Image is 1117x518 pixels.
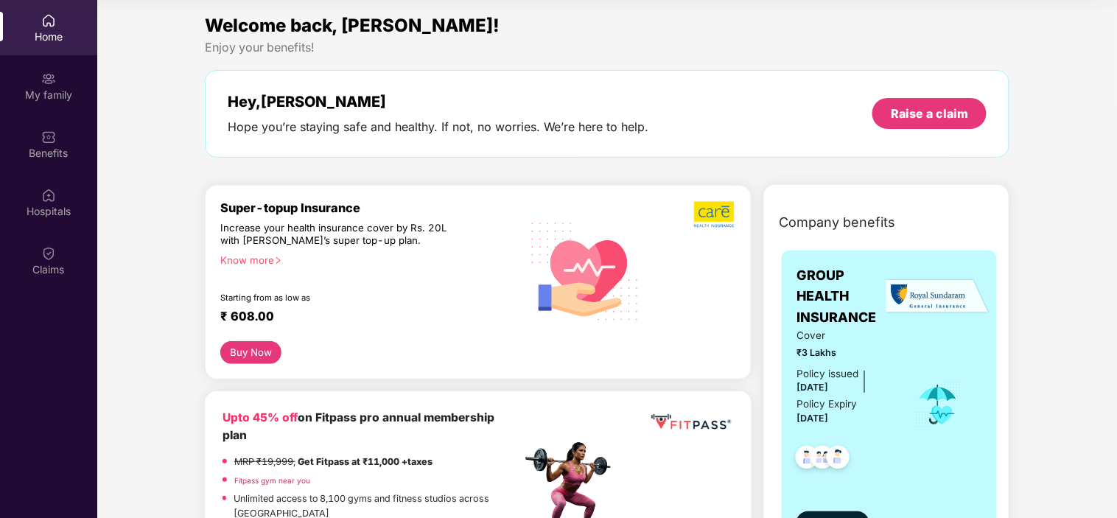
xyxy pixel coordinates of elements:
[796,346,894,360] span: ₹3 Lakhs
[41,130,56,144] img: svg+xml;base64,PHN2ZyBpZD0iQmVuZWZpdHMiIHhtbG5zPSJodHRwOi8vd3d3LnczLm9yZy8yMDAwL3N2ZyIgd2lkdGg9Ij...
[220,293,459,303] div: Starting from as low as
[796,396,857,412] div: Policy Expiry
[234,456,295,467] del: MRP ₹19,999,
[298,456,433,467] strong: Get Fitpass at ₹11,000 +taxes
[796,328,894,343] span: Cover
[796,265,894,328] span: GROUP HEALTH INSURANCE
[886,279,990,315] img: insurerLogo
[41,246,56,261] img: svg+xml;base64,PHN2ZyBpZD0iQ2xhaW0iIHhtbG5zPSJodHRwOi8vd3d3LnczLm9yZy8yMDAwL3N2ZyIgd2lkdGg9IjIwIi...
[694,200,736,228] img: b5dec4f62d2307b9de63beb79f102df3.png
[220,309,507,326] div: ₹ 608.00
[796,366,858,382] div: Policy issued
[205,15,500,36] span: Welcome back, [PERSON_NAME]!
[220,200,522,215] div: Super-topup Insurance
[779,212,895,233] span: Company benefits
[805,441,841,477] img: svg+xml;base64,PHN2ZyB4bWxucz0iaHR0cDovL3d3dy53My5vcmcvMjAwMC9zdmciIHdpZHRoPSI0OC45MTUiIGhlaWdodD...
[41,13,56,28] img: svg+xml;base64,PHN2ZyBpZD0iSG9tZSIgeG1sbnM9Imh0dHA6Ly93d3cudzMub3JnLzIwMDAvc3ZnIiB3aWR0aD0iMjAiIG...
[234,476,310,485] a: Fitpass gym near you
[220,254,513,265] div: Know more
[220,341,282,363] button: Buy Now
[648,409,734,435] img: fppp.png
[228,119,649,135] div: Hope you’re staying safe and healthy. If not, no worries. We’re here to help.
[521,205,650,336] img: svg+xml;base64,PHN2ZyB4bWxucz0iaHR0cDovL3d3dy53My5vcmcvMjAwMC9zdmciIHhtbG5zOnhsaW5rPSJodHRwOi8vd3...
[914,380,962,429] img: icon
[891,105,968,122] div: Raise a claim
[789,441,825,477] img: svg+xml;base64,PHN2ZyB4bWxucz0iaHR0cDovL3d3dy53My5vcmcvMjAwMC9zdmciIHdpZHRoPSI0OC45NDMiIGhlaWdodD...
[274,256,282,265] span: right
[820,441,856,477] img: svg+xml;base64,PHN2ZyB4bWxucz0iaHR0cDovL3d3dy53My5vcmcvMjAwMC9zdmciIHdpZHRoPSI0OC45NDMiIGhlaWdodD...
[796,413,828,424] span: [DATE]
[223,410,298,424] b: Upto 45% off
[228,93,649,111] div: Hey, [PERSON_NAME]
[41,188,56,203] img: svg+xml;base64,PHN2ZyBpZD0iSG9zcGl0YWxzIiB4bWxucz0iaHR0cDovL3d3dy53My5vcmcvMjAwMC9zdmciIHdpZHRoPS...
[223,410,494,442] b: on Fitpass pro annual membership plan
[41,71,56,86] img: svg+xml;base64,PHN2ZyB3aWR0aD0iMjAiIGhlaWdodD0iMjAiIHZpZXdCb3g9IjAgMCAyMCAyMCIgZmlsbD0ibm9uZSIgeG...
[796,382,828,393] span: [DATE]
[220,222,458,248] div: Increase your health insurance cover by Rs. 20L with [PERSON_NAME]’s super top-up plan.
[205,40,1009,55] div: Enjoy your benefits!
